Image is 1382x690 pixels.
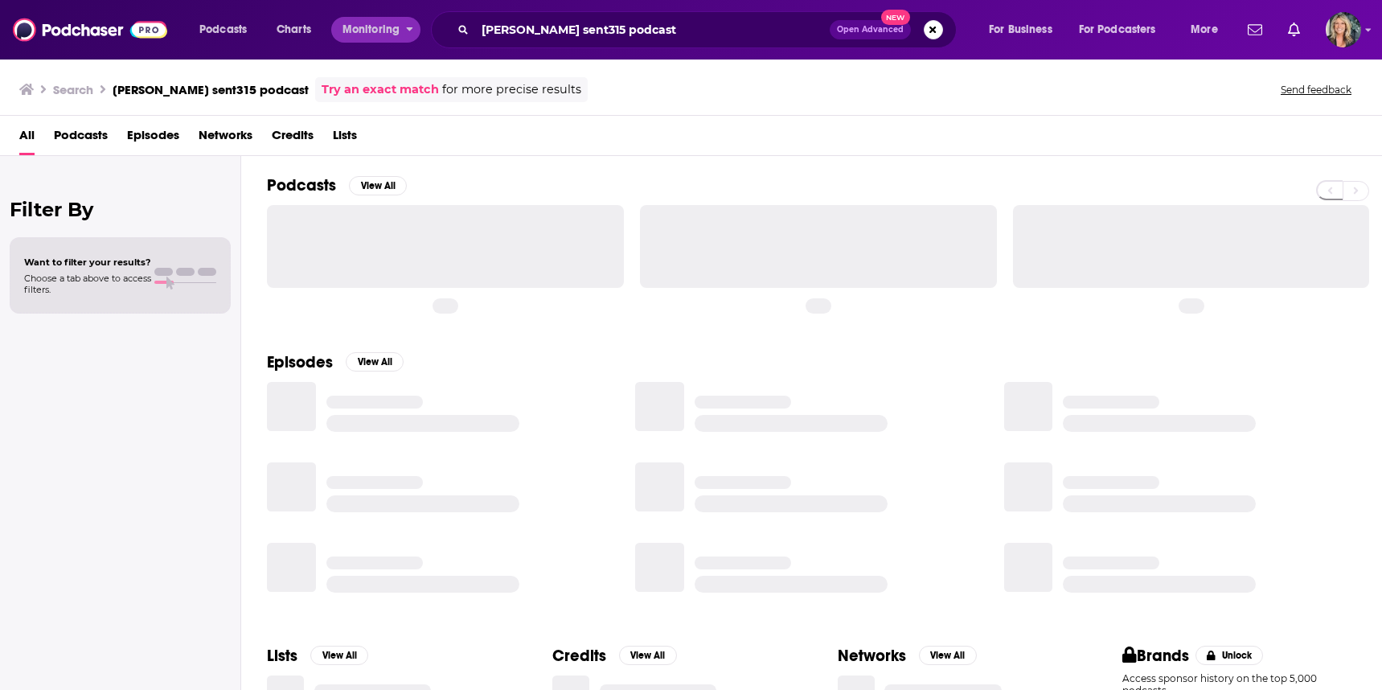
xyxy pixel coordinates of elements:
[830,20,911,39] button: Open AdvancedNew
[19,122,35,155] a: All
[989,18,1052,41] span: For Business
[346,352,404,372] button: View All
[24,273,151,295] span: Choose a tab above to access filters.
[552,646,677,666] a: CreditsView All
[199,18,247,41] span: Podcasts
[446,11,972,48] div: Search podcasts, credits, & more...
[24,257,151,268] span: Want to filter your results?
[277,18,311,41] span: Charts
[267,646,297,666] h2: Lists
[266,17,321,43] a: Charts
[127,122,179,155] a: Episodes
[267,352,404,372] a: EpisodesView All
[978,17,1072,43] button: open menu
[1122,646,1189,666] h2: Brands
[1326,12,1361,47] img: User Profile
[1179,17,1238,43] button: open menu
[349,176,407,195] button: View All
[1326,12,1361,47] button: Show profile menu
[475,17,830,43] input: Search podcasts, credits, & more...
[838,646,977,666] a: NetworksView All
[837,26,904,34] span: Open Advanced
[322,80,439,99] a: Try an exact match
[331,17,420,43] button: open menu
[13,14,167,45] img: Podchaser - Follow, Share and Rate Podcasts
[619,646,677,665] button: View All
[1282,16,1306,43] a: Show notifications dropdown
[267,352,333,372] h2: Episodes
[188,17,268,43] button: open menu
[1326,12,1361,47] span: Logged in as lisa.beech
[267,646,368,666] a: ListsView All
[442,80,581,99] span: for more precise results
[10,198,231,221] h2: Filter By
[919,646,977,665] button: View All
[838,646,906,666] h2: Networks
[199,122,252,155] a: Networks
[267,175,407,195] a: PodcastsView All
[1276,83,1356,97] button: Send feedback
[881,10,910,25] span: New
[54,122,108,155] a: Podcasts
[552,646,606,666] h2: Credits
[1068,17,1179,43] button: open menu
[1195,646,1264,665] button: Unlock
[310,646,368,665] button: View All
[342,18,400,41] span: Monitoring
[53,82,93,97] h3: Search
[113,82,309,97] h3: [PERSON_NAME] sent315 podcast
[333,122,357,155] a: Lists
[267,175,336,195] h2: Podcasts
[272,122,314,155] a: Credits
[1191,18,1218,41] span: More
[1079,18,1156,41] span: For Podcasters
[1241,16,1269,43] a: Show notifications dropdown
